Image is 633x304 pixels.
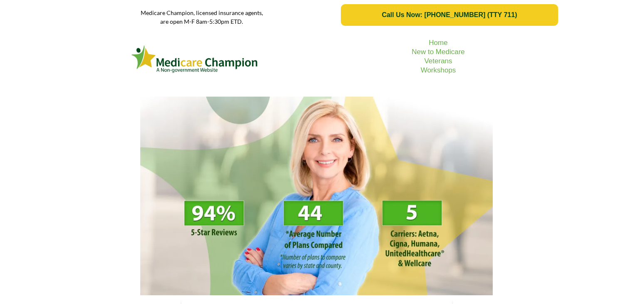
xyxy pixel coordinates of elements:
[421,66,456,74] a: Workshops
[382,11,517,19] span: Call Us Now: [PHONE_NUMBER] (TTY 711)
[424,57,452,65] a: Veterans
[75,8,329,17] p: Medicare Champion, licensed insurance agents,
[429,39,447,47] a: Home
[341,4,558,26] a: Call Us Now: 1-833-823-1990 (TTY 711)
[75,17,329,26] p: are open M-F 8am-5:30pm ETD.
[412,48,465,56] a: New to Medicare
